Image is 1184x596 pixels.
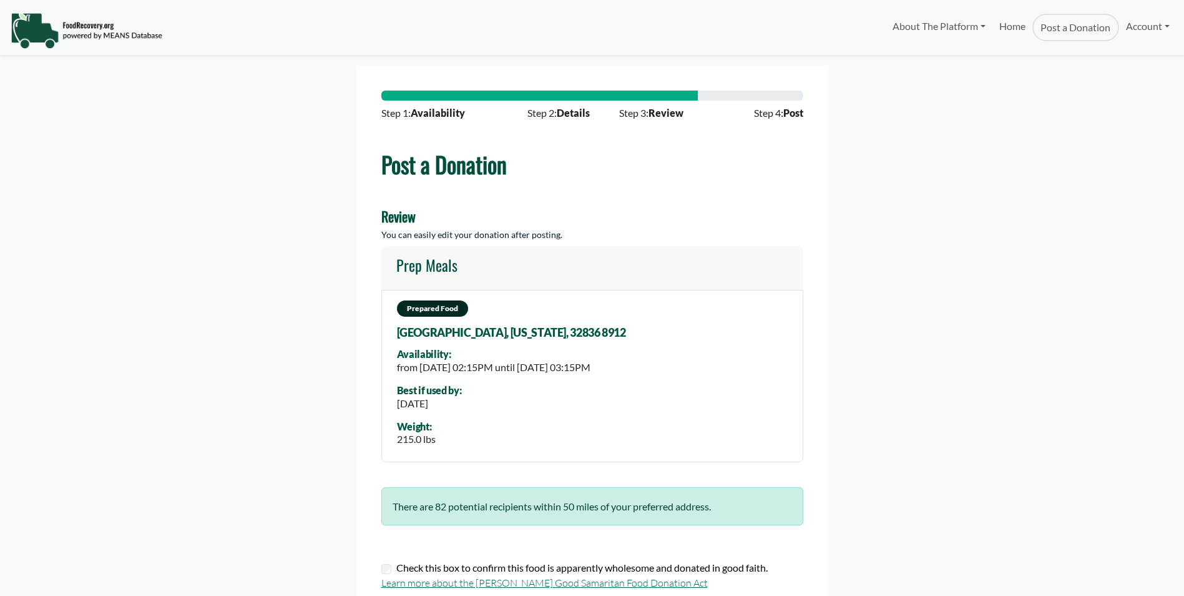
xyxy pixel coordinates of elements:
span: Step 4: [754,106,803,121]
div: from [DATE] 02:15PM until [DATE] 03:15PM [397,360,590,375]
strong: Details [557,107,590,119]
h4: Prep Meals [396,256,457,274]
a: About The Platform [885,14,992,39]
a: Learn more about the [PERSON_NAME] Good Samaritan Food Donation Act [381,577,708,589]
div: There are 82 potential recipients within 50 miles of your preferred address. [381,487,803,525]
h4: Review [381,208,803,224]
label: Check this box to confirm this food is apparently wholesome and donated in good faith. [396,560,768,575]
strong: Review [648,107,683,119]
a: Account [1119,14,1177,39]
h5: You can easily edit your donation after posting. [381,230,803,241]
h1: Post a Donation [381,151,803,177]
div: Best if used by: [397,385,462,396]
strong: Post [783,107,803,119]
div: Availability: [397,349,590,360]
span: Step 2: [527,106,590,121]
span: Step 1: [381,106,465,121]
img: NavigationLogo_FoodRecovery-91c16205cd0af1ed486a0f1a7774a6544ea792ac00100771e7dd3ec7c0e58e41.png [11,12,162,49]
a: Post a Donation [1032,14,1118,41]
div: Weight: [397,421,436,432]
span: [GEOGRAPHIC_DATA], [US_STATE], 32836 8912 [397,327,626,339]
div: 215.0 lbs [397,432,436,447]
span: Step 3: [619,106,725,121]
span: Prepared Food [397,300,468,317]
strong: Availability [411,107,465,119]
div: [DATE] [397,396,462,411]
a: Home [992,14,1032,41]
